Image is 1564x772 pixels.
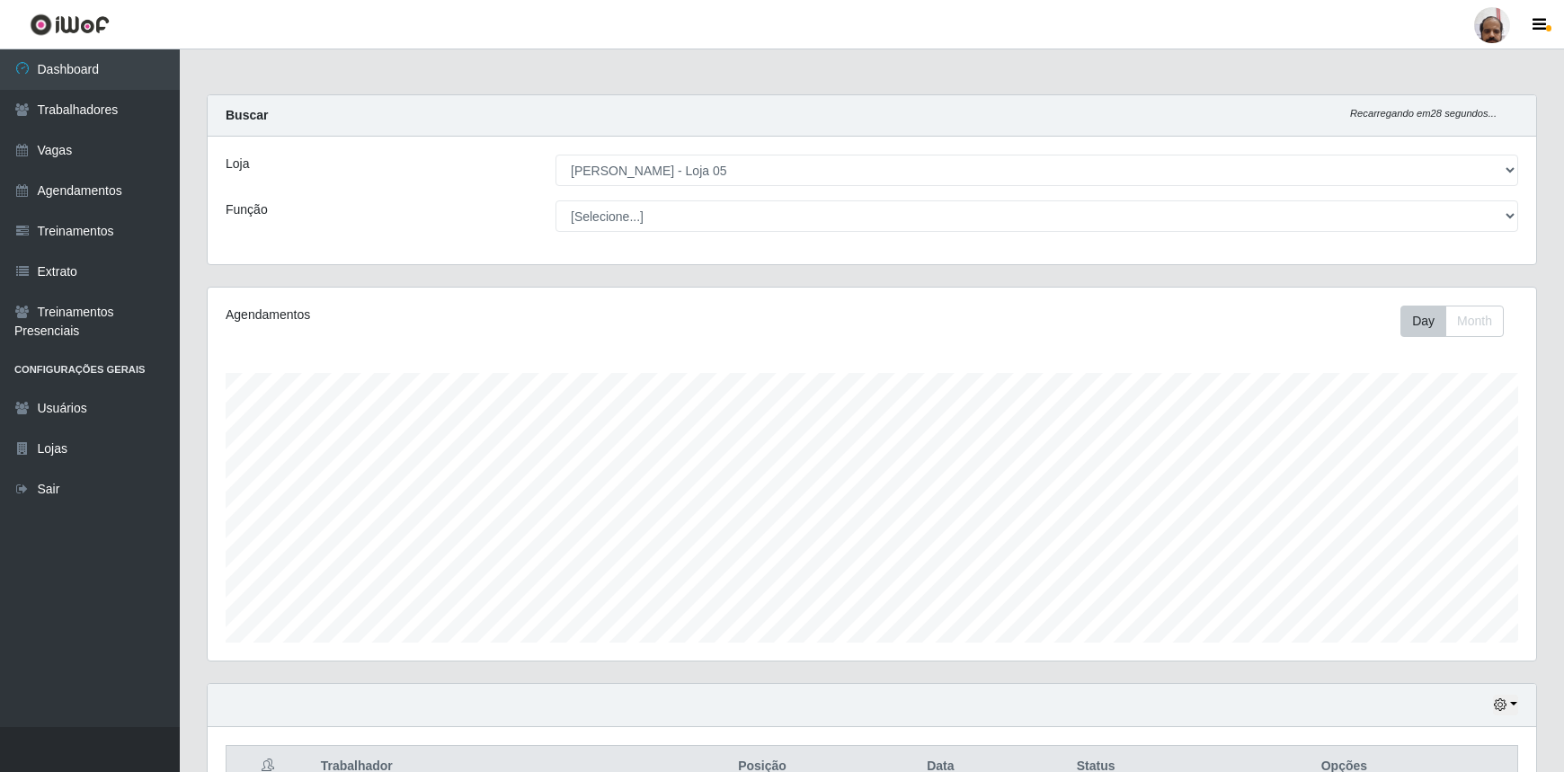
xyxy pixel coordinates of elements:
strong: Buscar [226,108,268,122]
div: Toolbar with button groups [1400,306,1518,337]
div: First group [1400,306,1504,337]
button: Month [1445,306,1504,337]
label: Loja [226,155,249,173]
button: Day [1400,306,1446,337]
label: Função [226,200,268,219]
img: CoreUI Logo [30,13,110,36]
i: Recarregando em 28 segundos... [1350,108,1497,119]
div: Agendamentos [226,306,749,324]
